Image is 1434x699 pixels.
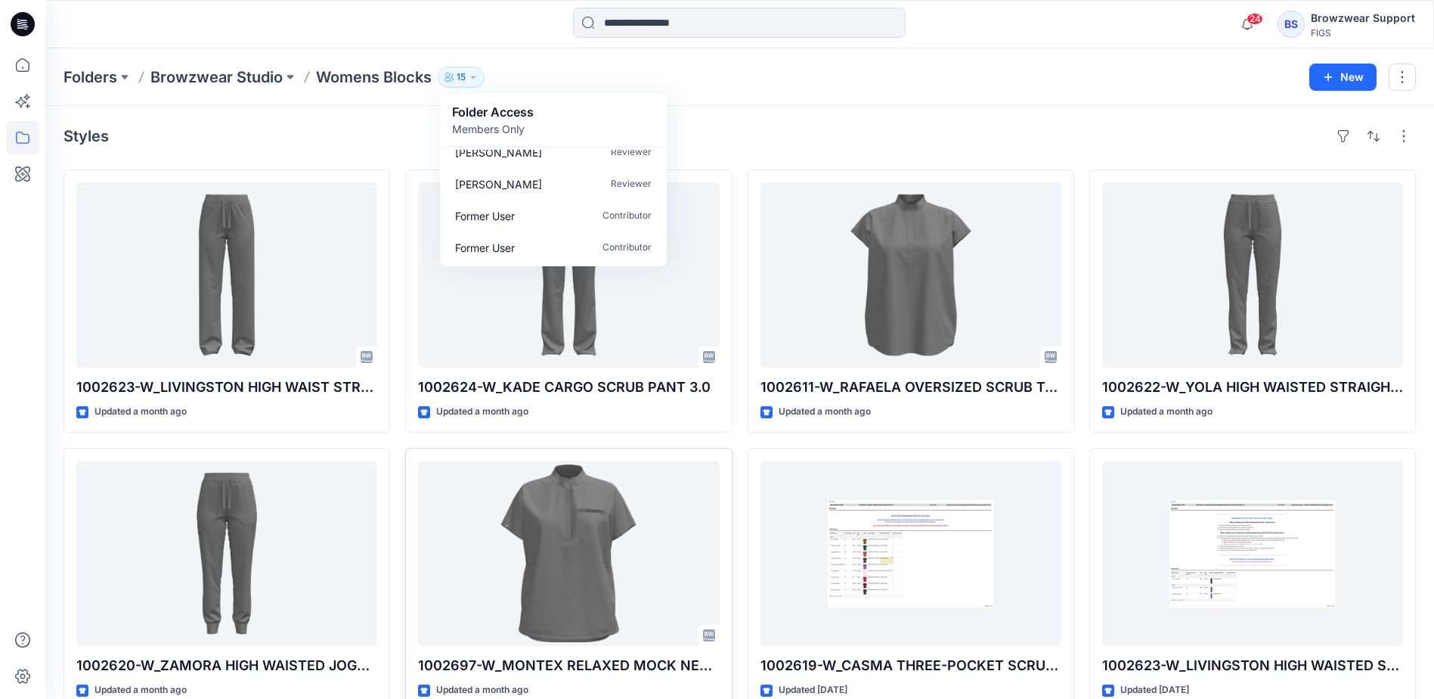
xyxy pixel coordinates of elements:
p: Updated a month ago [779,404,871,420]
p: 1002623-W_LIVINGSTON HIGH WAIST STRAIGHT LEG SCRUB PANT 3.0 [76,377,377,398]
p: Daniel Sunderland [455,176,542,192]
p: 1002697-W_MONTEX RELAXED MOCK NECK SCRUB TOP 3.0 [418,655,719,676]
p: Updated a month ago [94,682,187,698]
p: Reviewer [611,176,652,192]
p: Updated [DATE] [779,682,847,698]
a: 1002697-W_MONTEX RELAXED MOCK NECK SCRUB TOP 3.0 [418,461,719,646]
p: Contributor [602,240,652,256]
p: Updated a month ago [436,682,528,698]
a: Former UserContributor [443,200,664,231]
h4: Styles [63,127,109,145]
a: 1002611-W_RAFAELA OVERSIZED SCRUB TOP 3.0 [760,182,1061,368]
a: [PERSON_NAME]Reviewer [443,136,664,168]
p: Updated [DATE] [1120,682,1189,698]
a: [PERSON_NAME]Reviewer [443,168,664,200]
a: 1002622-W_YOLA HIGH WAISTED STRAIGHT LEG SCRUB PANT 3.0 [1102,182,1403,368]
div: Browzwear Support [1311,9,1415,27]
p: Grace Irving [455,144,542,160]
a: 1002624-W_KADE CARGO SCRUB PANT 3.0 [418,182,719,368]
p: Updated a month ago [1120,404,1213,420]
span: 24 [1247,13,1263,25]
button: 15 [438,67,485,88]
p: 15 [457,69,466,85]
p: 1002620-W_ZAMORA HIGH WAISTED JOGGER SCRUB PANT 3.0 [76,655,377,676]
div: BS [1278,11,1305,38]
p: 1002611-W_RAFAELA OVERSIZED SCRUB TOP 3.0 [760,377,1061,398]
a: 1002619-W_CASMA THREE-POCKET SCRUB TOP 3.0 [760,461,1061,646]
p: Folder Access [452,103,534,121]
p: Contributor [602,208,652,224]
p: Womens Blocks [316,67,432,88]
p: 1002624-W_KADE CARGO SCRUB PANT 3.0 [418,377,719,398]
p: 1002619-W_CASMA THREE-POCKET SCRUB TOP 3.0 [760,655,1061,676]
a: 1002620-W_ZAMORA HIGH WAISTED JOGGER SCRUB PANT 3.0 [76,461,377,646]
a: 1002623-W_LIVINGSTON HIGH WAIST STRAIGHT LEG SCRUB PANT 3.0 [76,182,377,368]
p: 1002622-W_YOLA HIGH WAISTED STRAIGHT LEG SCRUB PANT 3.0 [1102,377,1403,398]
p: Members Only [452,121,534,137]
p: Reviewer [611,144,652,160]
button: New [1309,64,1377,91]
a: Former UserContributor [443,231,664,263]
a: Folders [63,67,117,88]
div: FIGS [1311,27,1415,39]
a: Browzwear Studio [150,67,283,88]
p: 1002623-W_LIVINGSTON HIGH WAISTED STRAIGHT LEG SCRUB PANT 3.0 [1102,655,1403,676]
p: Updated a month ago [94,404,187,420]
p: Updated a month ago [436,404,528,420]
a: 1002623-W_LIVINGSTON HIGH WAISTED STRAIGHT LEG SCRUB PANT 3.0 [1102,461,1403,646]
p: Former User [455,208,515,224]
p: Former User [455,240,515,256]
